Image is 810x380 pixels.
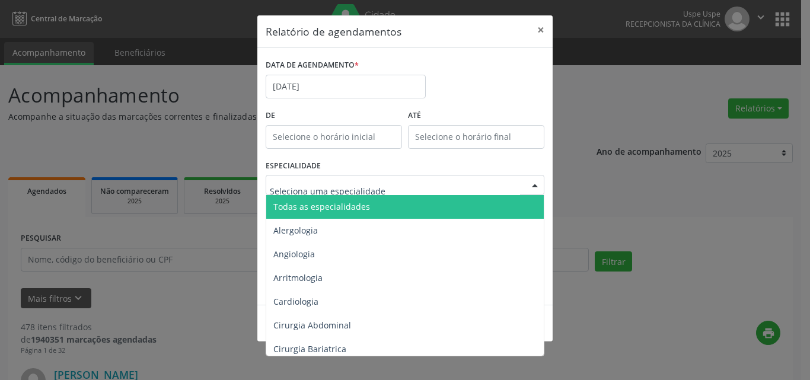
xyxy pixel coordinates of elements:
button: Close [529,15,553,44]
span: Cirurgia Abdominal [273,320,351,331]
label: ESPECIALIDADE [266,157,321,175]
input: Selecione o horário inicial [266,125,402,149]
span: Angiologia [273,248,315,260]
span: Todas as especialidades [273,201,370,212]
input: Seleciona uma especialidade [270,179,520,203]
input: Selecione uma data ou intervalo [266,75,426,98]
label: De [266,107,402,125]
span: Cardiologia [273,296,318,307]
span: Arritmologia [273,272,323,283]
span: Cirurgia Bariatrica [273,343,346,355]
input: Selecione o horário final [408,125,544,149]
label: DATA DE AGENDAMENTO [266,56,359,75]
label: ATÉ [408,107,544,125]
span: Alergologia [273,225,318,236]
h5: Relatório de agendamentos [266,24,401,39]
